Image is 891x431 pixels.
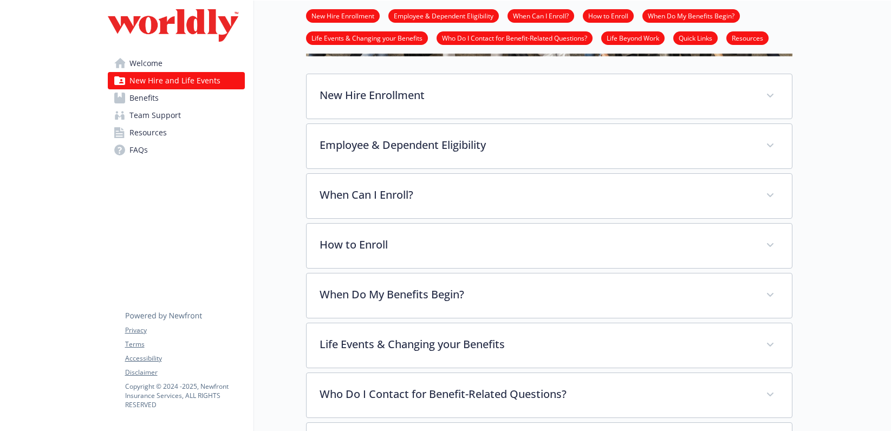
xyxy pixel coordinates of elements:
p: Employee & Dependent Eligibility [320,137,753,153]
a: Team Support [108,107,245,124]
a: Life Beyond Work [601,32,665,43]
p: When Can I Enroll? [320,187,753,203]
span: New Hire and Life Events [129,72,220,89]
a: Disclaimer [125,368,244,377]
span: Benefits [129,89,159,107]
span: Welcome [129,55,162,72]
a: Accessibility [125,354,244,363]
p: Copyright © 2024 - 2025 , Newfront Insurance Services, ALL RIGHTS RESERVED [125,382,244,409]
p: When Do My Benefits Begin? [320,286,753,303]
a: Life Events & Changing your Benefits [306,32,428,43]
span: FAQs [129,141,148,159]
div: Who Do I Contact for Benefit-Related Questions? [307,373,792,417]
a: New Hire Enrollment [306,10,380,21]
a: FAQs [108,141,245,159]
a: When Do My Benefits Begin? [642,10,740,21]
p: Who Do I Contact for Benefit-Related Questions? [320,386,753,402]
a: Quick Links [673,32,718,43]
a: Privacy [125,325,244,335]
a: Who Do I Contact for Benefit-Related Questions? [437,32,593,43]
p: How to Enroll [320,237,753,253]
a: Resources [108,124,245,141]
div: New Hire Enrollment [307,74,792,119]
a: Resources [726,32,769,43]
div: When Do My Benefits Begin? [307,273,792,318]
p: New Hire Enrollment [320,87,753,103]
a: Terms [125,339,244,349]
span: Team Support [129,107,181,124]
div: Life Events & Changing your Benefits [307,323,792,368]
div: How to Enroll [307,224,792,268]
a: Benefits [108,89,245,107]
span: Resources [129,124,167,141]
div: Employee & Dependent Eligibility [307,124,792,168]
p: Life Events & Changing your Benefits [320,336,753,352]
a: When Can I Enroll? [508,10,574,21]
a: Welcome [108,55,245,72]
a: New Hire and Life Events [108,72,245,89]
a: Employee & Dependent Eligibility [388,10,499,21]
a: How to Enroll [583,10,634,21]
div: When Can I Enroll? [307,174,792,218]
